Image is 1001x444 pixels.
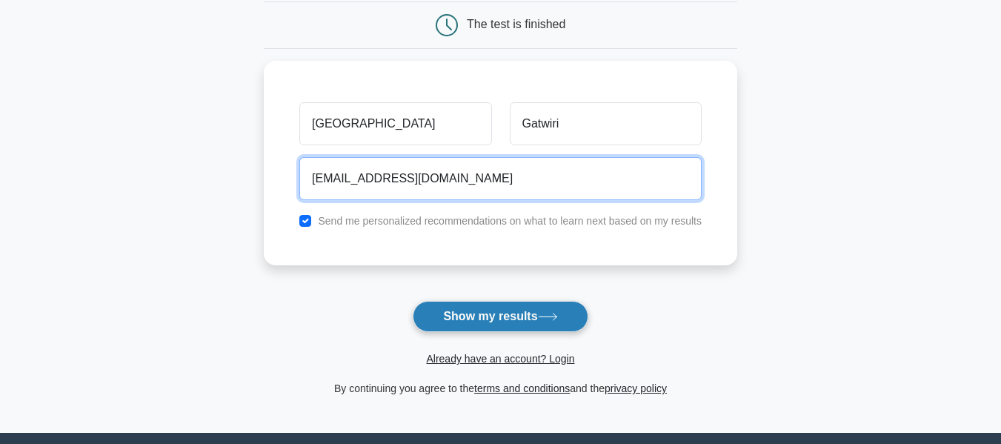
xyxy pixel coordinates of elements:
[413,301,588,332] button: Show my results
[510,102,702,145] input: Last name
[467,18,565,30] div: The test is finished
[255,380,746,397] div: By continuing you agree to the and the
[426,353,574,365] a: Already have an account? Login
[605,382,667,394] a: privacy policy
[299,157,702,200] input: Email
[474,382,570,394] a: terms and conditions
[318,215,702,227] label: Send me personalized recommendations on what to learn next based on my results
[299,102,491,145] input: First name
